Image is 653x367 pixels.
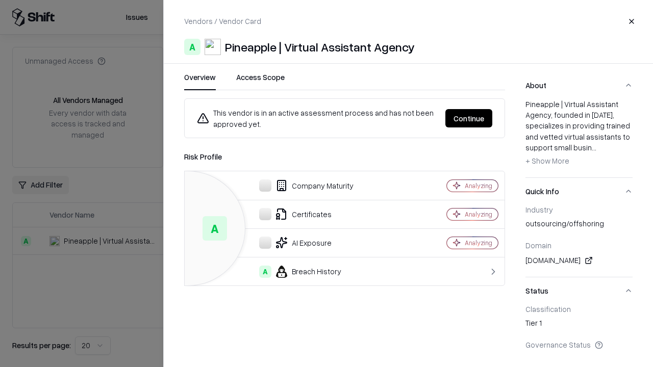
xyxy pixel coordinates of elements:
div: Domain [525,241,633,250]
div: Breach History [193,266,411,278]
div: Risk Profile [184,150,505,163]
div: Analyzing [465,181,492,190]
div: Tier 1 [525,318,633,332]
span: + Show More [525,156,569,165]
div: Pineapple | Virtual Assistant Agency, founded in [DATE], specializes in providing trained and vet... [525,99,633,169]
button: Status [525,277,633,304]
div: A [203,216,227,241]
p: Vendors / Vendor Card [184,16,261,27]
button: Quick Info [525,178,633,205]
div: Analyzing [465,239,492,247]
div: This vendor is in an active assessment process and has not been approved yet. [197,107,437,129]
button: Overview [184,72,216,90]
div: Classification [525,304,633,313]
div: Industry [525,205,633,214]
div: A [184,39,200,55]
img: Pineapple | Virtual Assistant Agency [205,39,221,55]
div: Certificates [193,208,411,220]
button: + Show More [525,153,569,169]
div: A [259,266,271,278]
div: Quick Info [525,205,633,277]
button: About [525,72,633,99]
button: Continue [445,109,492,127]
div: About [525,99,633,177]
span: ... [592,143,596,152]
div: AI Exposure [193,237,411,249]
button: Access Scope [236,72,285,90]
div: Company Maturity [193,179,411,192]
div: [DOMAIN_NAME] [525,254,633,267]
div: outsourcing/offshoring [525,218,633,232]
div: Governance Status [525,340,633,349]
div: Pineapple | Virtual Assistant Agency [225,39,415,55]
div: Analyzing [465,210,492,219]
